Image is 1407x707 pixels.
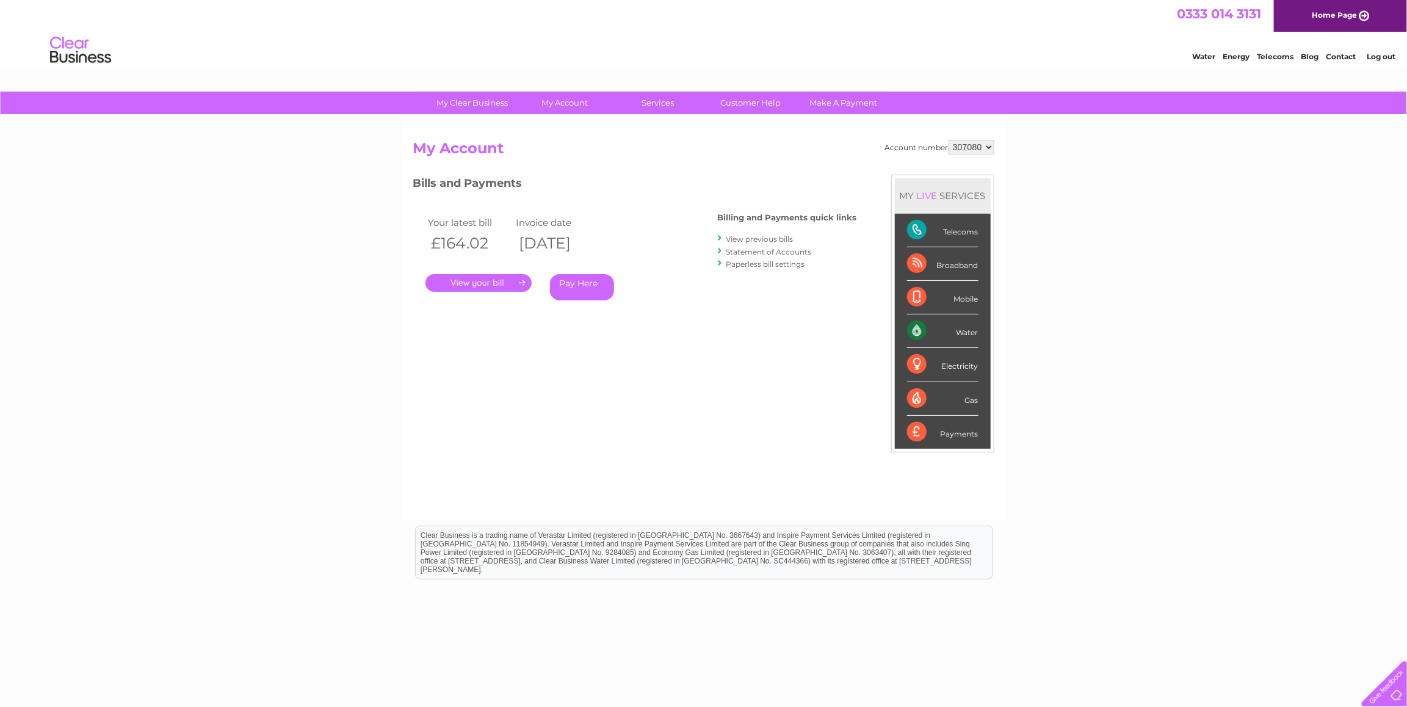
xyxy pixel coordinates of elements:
th: £164.02 [425,231,513,256]
div: Broadband [907,247,978,281]
td: Invoice date [513,214,601,231]
div: MY SERVICES [895,178,991,213]
a: Paperless bill settings [726,259,805,269]
a: . [425,274,532,292]
div: LIVE [914,190,940,201]
a: My Account [515,92,615,114]
a: Contact [1326,52,1356,61]
div: Telecoms [907,214,978,247]
a: Pay Here [550,274,614,300]
a: 0333 014 3131 [1177,6,1261,21]
div: Electricity [907,348,978,382]
div: Account number [885,140,994,154]
div: Clear Business is a trading name of Verastar Limited (registered in [GEOGRAPHIC_DATA] No. 3667643... [416,7,993,59]
a: Statement of Accounts [726,247,812,256]
a: Log out [1367,52,1395,61]
a: Energy [1223,52,1250,61]
h3: Bills and Payments [413,175,857,196]
a: Customer Help [700,92,801,114]
a: Blog [1301,52,1318,61]
a: Services [607,92,708,114]
h4: Billing and Payments quick links [718,213,857,222]
td: Your latest bill [425,214,513,231]
div: Mobile [907,281,978,314]
a: Water [1192,52,1215,61]
th: [DATE] [513,231,601,256]
a: View previous bills [726,234,794,244]
a: Telecoms [1257,52,1293,61]
h2: My Account [413,140,994,163]
a: My Clear Business [422,92,523,114]
div: Gas [907,382,978,416]
a: Make A Payment [793,92,894,114]
div: Water [907,314,978,348]
div: Payments [907,416,978,449]
img: logo.png [49,32,112,69]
